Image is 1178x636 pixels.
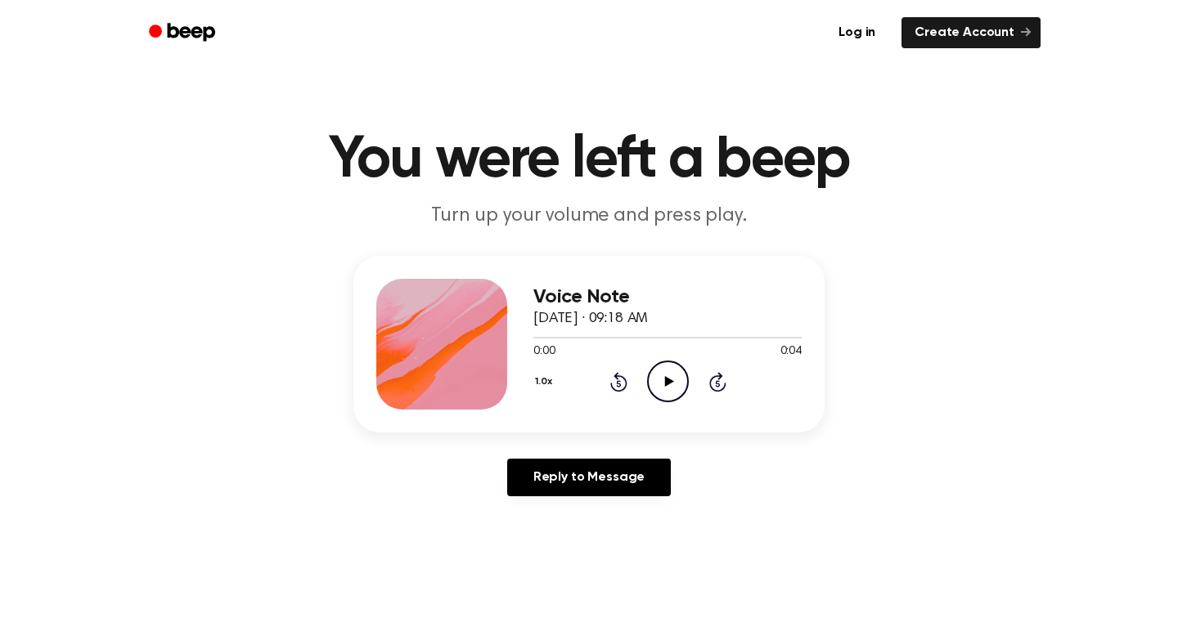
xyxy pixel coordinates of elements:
[780,343,802,361] span: 0:04
[822,14,892,52] a: Log in
[533,368,558,396] button: 1.0x
[170,131,1008,190] h1: You were left a beep
[533,311,648,326] span: [DATE] · 09:18 AM
[275,203,903,230] p: Turn up your volume and press play.
[137,17,230,49] a: Beep
[507,459,671,496] a: Reply to Message
[533,343,555,361] span: 0:00
[533,286,802,308] h3: Voice Note
[901,17,1041,48] a: Create Account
